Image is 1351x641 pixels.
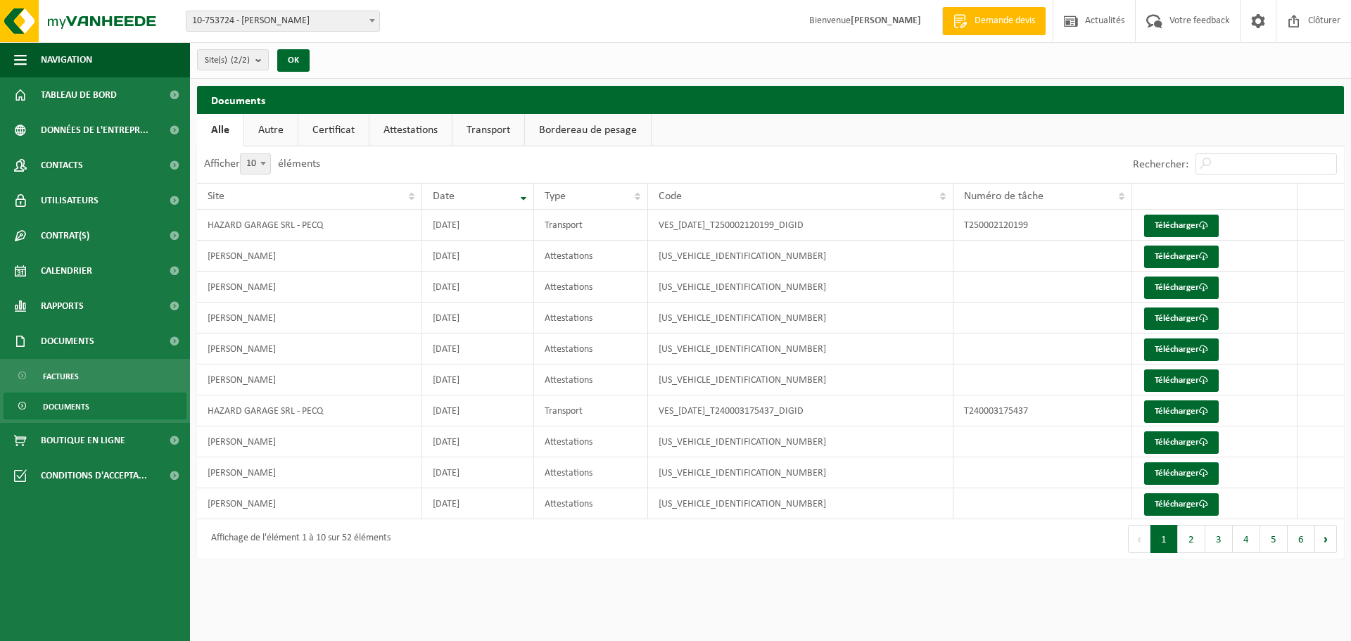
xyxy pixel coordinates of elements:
a: Autre [244,114,298,146]
count: (2/2) [231,56,250,65]
span: Navigation [41,42,92,77]
td: [DATE] [422,395,534,426]
button: 3 [1205,525,1233,553]
td: [PERSON_NAME] [197,303,422,334]
a: Demande devis [942,7,1046,35]
td: [US_VEHICLE_IDENTIFICATION_NUMBER] [648,426,953,457]
td: [PERSON_NAME] [197,334,422,364]
span: Rapports [41,288,84,324]
td: VES_[DATE]_T240003175437_DIGID [648,395,953,426]
a: Télécharger [1144,277,1219,299]
strong: [PERSON_NAME] [851,15,921,26]
td: [DATE] [422,272,534,303]
a: Télécharger [1144,369,1219,392]
button: 4 [1233,525,1260,553]
a: Documents [4,393,186,419]
span: Contacts [41,148,83,183]
td: [US_VEHICLE_IDENTIFICATION_NUMBER] [648,241,953,272]
td: [US_VEHICLE_IDENTIFICATION_NUMBER] [648,334,953,364]
label: Rechercher: [1133,159,1188,170]
a: Télécharger [1144,493,1219,516]
td: HAZARD GARAGE SRL - PECQ [197,395,422,426]
div: Affichage de l'élément 1 à 10 sur 52 éléments [204,526,391,552]
td: [US_VEHICLE_IDENTIFICATION_NUMBER] [648,272,953,303]
span: Numéro de tâche [964,191,1044,202]
a: Transport [452,114,524,146]
td: [PERSON_NAME] [197,426,422,457]
td: [DATE] [422,426,534,457]
span: Site [208,191,224,202]
a: Certificat [298,114,369,146]
td: [US_VEHICLE_IDENTIFICATION_NUMBER] [648,457,953,488]
td: Attestations [534,272,649,303]
td: Attestations [534,488,649,519]
td: [DATE] [422,241,534,272]
span: Documents [41,324,94,359]
td: [DATE] [422,334,534,364]
a: Télécharger [1144,215,1219,237]
td: [DATE] [422,488,534,519]
td: Attestations [534,241,649,272]
a: Télécharger [1144,431,1219,454]
td: Attestations [534,364,649,395]
td: HAZARD GARAGE SRL - PECQ [197,210,422,241]
td: [PERSON_NAME] [197,488,422,519]
span: Conditions d'accepta... [41,458,147,493]
td: [DATE] [422,364,534,395]
span: 10 [241,154,270,174]
span: Calendrier [41,253,92,288]
td: [US_VEHICLE_IDENTIFICATION_NUMBER] [648,488,953,519]
span: 10 [240,153,271,174]
button: 6 [1288,525,1315,553]
td: T250002120199 [953,210,1131,241]
button: 5 [1260,525,1288,553]
td: T240003175437 [953,395,1131,426]
td: [PERSON_NAME] [197,457,422,488]
button: Previous [1128,525,1150,553]
button: 1 [1150,525,1178,553]
td: [PERSON_NAME] [197,272,422,303]
td: Attestations [534,426,649,457]
a: Télécharger [1144,462,1219,485]
a: Télécharger [1144,400,1219,423]
h2: Documents [197,86,1344,113]
td: Transport [534,210,649,241]
label: Afficher éléments [204,158,320,170]
td: [DATE] [422,210,534,241]
span: Boutique en ligne [41,423,125,458]
td: Attestations [534,303,649,334]
span: Tableau de bord [41,77,117,113]
span: Données de l'entrepr... [41,113,148,148]
a: Télécharger [1144,338,1219,361]
a: Factures [4,362,186,389]
span: Date [433,191,455,202]
td: [PERSON_NAME] [197,241,422,272]
span: Demande devis [971,14,1039,28]
button: OK [277,49,310,72]
a: Télécharger [1144,246,1219,268]
a: Télécharger [1144,307,1219,330]
td: [DATE] [422,457,534,488]
td: [DATE] [422,303,534,334]
span: Factures [43,363,79,390]
button: Site(s)(2/2) [197,49,269,70]
td: Transport [534,395,649,426]
span: Site(s) [205,50,250,71]
span: Contrat(s) [41,218,89,253]
td: [US_VEHICLE_IDENTIFICATION_NUMBER] [648,364,953,395]
td: [US_VEHICLE_IDENTIFICATION_NUMBER] [648,303,953,334]
td: [PERSON_NAME] [197,364,422,395]
td: VES_[DATE]_T250002120199_DIGID [648,210,953,241]
span: 10-753724 - HAZARD ARNAUD SRL - PECQ [186,11,379,31]
td: Attestations [534,334,649,364]
a: Alle [197,114,243,146]
span: Code [659,191,682,202]
button: 2 [1178,525,1205,553]
a: Attestations [369,114,452,146]
span: 10-753724 - HAZARD ARNAUD SRL - PECQ [186,11,380,32]
a: Bordereau de pesage [525,114,651,146]
span: Documents [43,393,89,420]
button: Next [1315,525,1337,553]
span: Type [545,191,566,202]
span: Utilisateurs [41,183,99,218]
